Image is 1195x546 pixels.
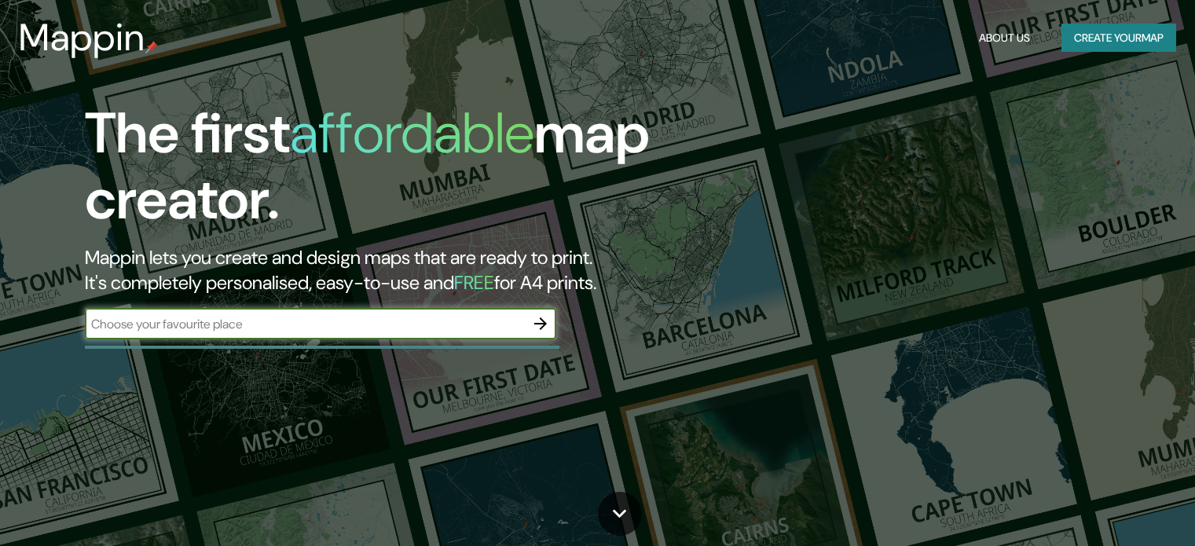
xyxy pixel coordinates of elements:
img: mappin-pin [145,41,158,53]
h3: Mappin [19,16,145,60]
button: Create yourmap [1061,24,1176,53]
h1: The first map creator. [85,101,683,245]
h1: affordable [290,97,534,170]
h2: Mappin lets you create and design maps that are ready to print. It's completely personalised, eas... [85,245,683,295]
h5: FREE [454,270,494,295]
button: About Us [973,24,1036,53]
input: Choose your favourite place [85,315,525,333]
